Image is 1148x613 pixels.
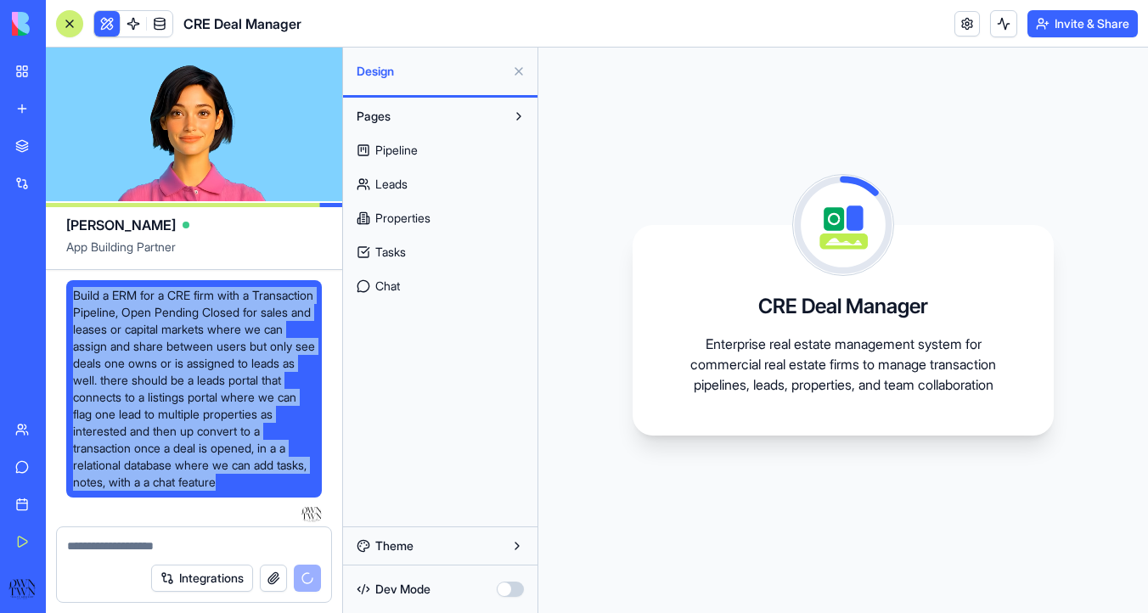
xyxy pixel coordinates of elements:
[348,273,532,300] a: Chat
[375,176,408,193] span: Leads
[1027,10,1138,37] button: Invite & Share
[66,239,322,269] span: App Building Partner
[66,215,176,235] span: [PERSON_NAME]
[348,137,532,164] a: Pipeline
[348,205,532,232] a: Properties
[375,244,406,261] span: Tasks
[357,108,391,125] span: Pages
[375,142,418,159] span: Pipeline
[348,532,532,560] button: Theme
[348,103,505,130] button: Pages
[348,171,532,198] a: Leads
[73,287,315,491] span: Build a ERM for a CRE firm with a Transaction Pipeline, Open Pending Closed for sales and leases ...
[375,278,400,295] span: Chat
[375,210,430,227] span: Properties
[8,576,36,603] img: ACg8ocLZlWwsaY0KeWuVx4Gx3F4YhVUnQnqK3hXZHGjLUyS3e9QNChpq=s96-c
[375,581,430,598] span: Dev Mode
[348,239,532,266] a: Tasks
[758,293,928,320] h3: CRE Deal Manager
[301,504,322,525] img: ACg8ocLZlWwsaY0KeWuVx4Gx3F4YhVUnQnqK3hXZHGjLUyS3e9QNChpq=s96-c
[357,63,505,80] span: Design
[12,12,117,36] img: logo
[183,14,301,34] span: CRE Deal Manager
[151,565,253,592] button: Integrations
[673,334,1013,395] p: Enterprise real estate management system for commercial real estate firms to manage transaction p...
